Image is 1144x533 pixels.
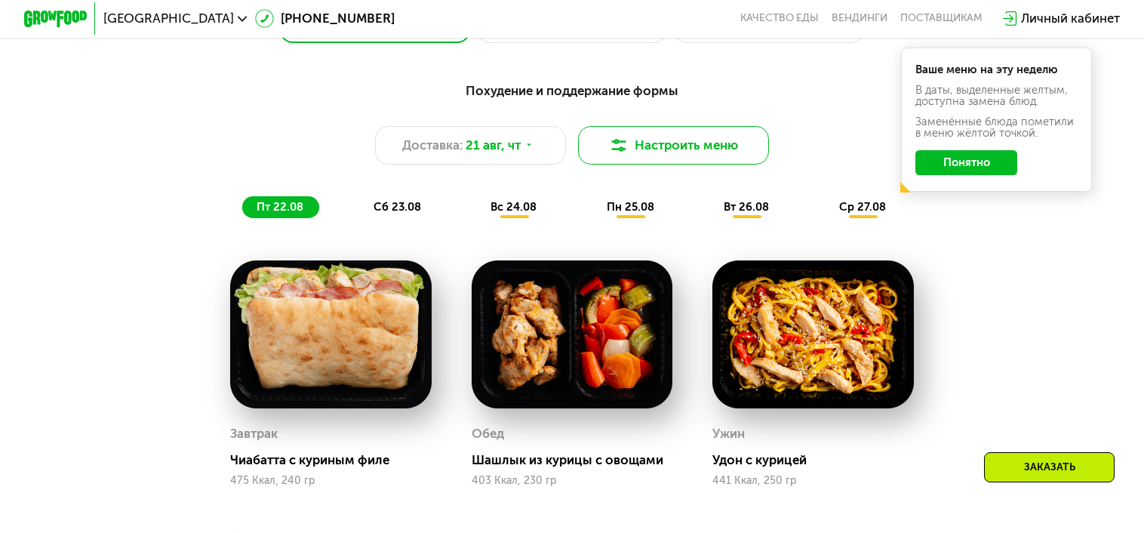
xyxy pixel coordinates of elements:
div: Личный кабинет [1021,9,1120,28]
a: [PHONE_NUMBER] [255,9,395,28]
div: Удон с курицей [712,452,927,468]
span: вс 24.08 [491,200,537,214]
div: Заменённые блюда пометили в меню жёлтой точкой. [915,116,1078,138]
span: вт 26.08 [724,200,769,214]
div: Обед [472,422,504,446]
div: Заказать [984,452,1115,482]
span: [GEOGRAPHIC_DATA] [103,12,234,25]
span: сб 23.08 [374,200,421,214]
div: Ваше меню на эту неделю [915,64,1078,75]
div: Завтрак [230,422,278,446]
button: Настроить меню [578,126,769,165]
div: поставщикам [900,12,983,25]
span: пн 25.08 [607,200,654,214]
a: Вендинги [832,12,887,25]
span: ср 27.08 [839,200,886,214]
div: Ужин [712,422,745,446]
div: Похудение и поддержание формы [102,81,1043,100]
div: Шашлык из курицы с овощами [472,452,686,468]
div: 403 Ккал, 230 гр [472,475,673,487]
div: Чиабатта с куриным филе [230,452,444,468]
div: В даты, выделенные желтым, доступна замена блюд. [915,85,1078,106]
a: Качество еды [740,12,819,25]
div: 441 Ккал, 250 гр [712,475,914,487]
span: пт 22.08 [257,200,303,214]
span: 21 авг, чт [466,136,521,155]
span: Доставка: [402,136,463,155]
button: Понятно [915,150,1018,176]
div: 475 Ккал, 240 гр [230,475,432,487]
